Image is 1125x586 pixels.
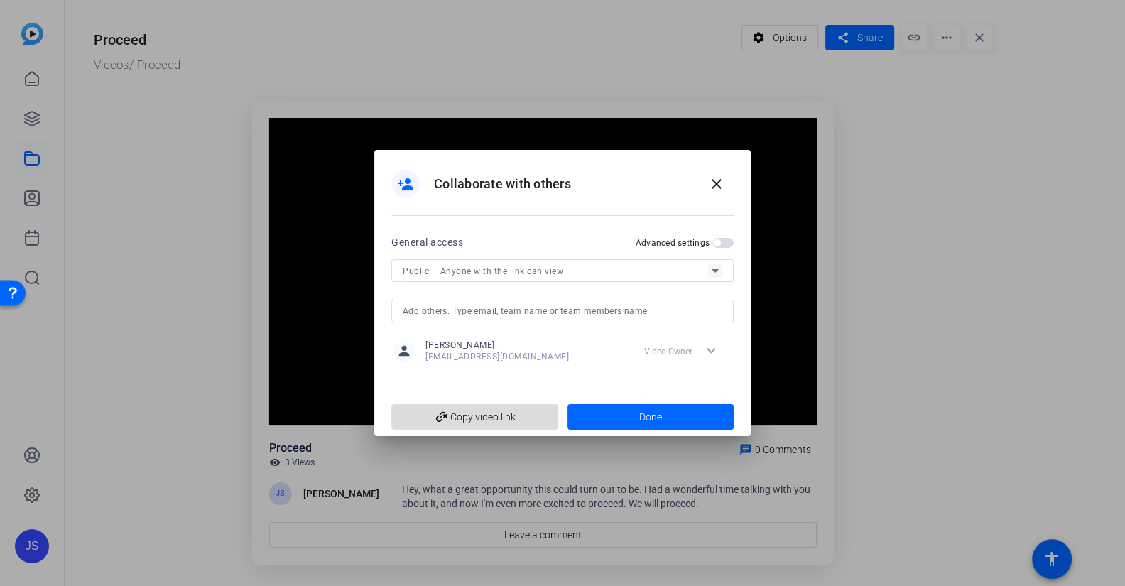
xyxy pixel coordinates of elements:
[425,351,569,362] span: [EMAIL_ADDRESS][DOMAIN_NAME]
[397,175,414,192] mat-icon: person_add
[639,410,662,425] span: Done
[391,234,463,251] h2: General access
[567,404,734,430] button: Done
[636,237,710,249] h2: Advanced settings
[434,175,571,192] h1: Collaborate with others
[393,340,415,362] mat-icon: person
[403,403,547,430] span: Copy video link
[425,340,569,351] span: [PERSON_NAME]
[708,175,725,192] mat-icon: close
[391,404,558,430] button: Copy video link
[430,406,454,430] mat-icon: add_link
[403,303,722,320] input: Add others: Type email, team name or team members name
[403,266,563,276] span: Public – Anyone with the link can view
